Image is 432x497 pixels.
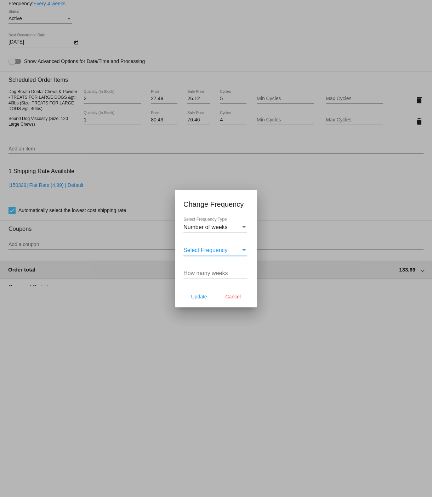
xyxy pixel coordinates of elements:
button: Cancel [217,290,249,303]
input: How many weeks [183,270,247,276]
mat-select: Select Frequency [183,247,247,253]
mat-select: Select Frequency Type [183,224,247,230]
button: Update [183,290,215,303]
span: Update [191,294,207,299]
span: Number of weeks [183,224,228,230]
span: Select Frequency [183,247,228,253]
h1: Change Frequency [183,199,249,210]
span: Cancel [225,294,241,299]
